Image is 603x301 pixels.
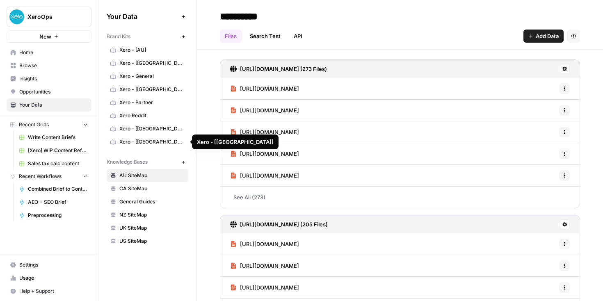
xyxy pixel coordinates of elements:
span: Recent Workflows [19,173,62,180]
span: US SiteMap [119,237,185,245]
button: Add Data [523,30,564,43]
a: Xero - [AU] [107,43,188,57]
a: AU SiteMap [107,169,188,182]
span: Xero - [AU] [119,46,185,54]
a: General Guides [107,195,188,208]
a: [URL][DOMAIN_NAME] [230,100,299,121]
span: Knowledge Bases [107,158,148,166]
a: Files [220,30,242,43]
span: Xero - Partner [119,99,185,106]
span: Your Data [107,11,178,21]
button: Help + Support [7,285,91,298]
span: Combined Brief to Content [28,185,88,193]
span: AEO + SEO Brief [28,198,88,206]
a: Xero - [[GEOGRAPHIC_DATA]] [107,122,188,135]
span: Browse [19,62,88,69]
span: [URL][DOMAIN_NAME] [240,150,299,158]
a: NZ SiteMap [107,208,188,221]
a: AEO + SEO Brief [15,196,91,209]
a: [URL][DOMAIN_NAME] (273 Files) [230,60,327,78]
a: UK SiteMap [107,221,188,235]
a: Xero - General [107,70,188,83]
span: [URL][DOMAIN_NAME] [240,262,299,270]
a: [URL][DOMAIN_NAME] (205 Files) [230,215,328,233]
a: [URL][DOMAIN_NAME] [230,121,299,143]
a: [URL][DOMAIN_NAME] [230,277,299,298]
span: [Xero] WIP Content Refresh [28,147,88,154]
span: Xero - [[GEOGRAPHIC_DATA]] [119,138,185,146]
span: [URL][DOMAIN_NAME] [240,84,299,93]
a: CA SiteMap [107,182,188,195]
button: New [7,30,91,43]
span: Brand Kits [107,33,130,40]
span: Xero - [[GEOGRAPHIC_DATA]] [119,59,185,67]
span: General Guides [119,198,185,205]
span: Settings [19,261,88,269]
a: Xero - [[GEOGRAPHIC_DATA]] [107,57,188,70]
button: Recent Grids [7,119,91,131]
a: Browse [7,59,91,72]
button: Workspace: XeroOps [7,7,91,27]
a: Settings [7,258,91,271]
span: [URL][DOMAIN_NAME] [240,283,299,292]
span: Opportunities [19,88,88,96]
a: Xero Reddit [107,109,188,122]
span: [URL][DOMAIN_NAME] [240,171,299,180]
span: [URL][DOMAIN_NAME] [240,128,299,136]
span: Insights [19,75,88,82]
span: NZ SiteMap [119,211,185,219]
a: [URL][DOMAIN_NAME] [230,78,299,99]
img: XeroOps Logo [9,9,24,24]
span: UK SiteMap [119,224,185,232]
span: CA SiteMap [119,185,185,192]
a: [URL][DOMAIN_NAME] [230,165,299,186]
a: [URL][DOMAIN_NAME] [230,143,299,164]
span: Xero Reddit [119,112,185,119]
span: Xero - [[GEOGRAPHIC_DATA]] [119,86,185,93]
a: [URL][DOMAIN_NAME] [230,233,299,255]
span: AU SiteMap [119,172,185,179]
a: Xero - [[GEOGRAPHIC_DATA]] [107,135,188,148]
span: Help + Support [19,287,88,295]
span: Add Data [536,32,559,40]
span: Xero - General [119,73,185,80]
span: Sales tax calc content [28,160,88,167]
h3: [URL][DOMAIN_NAME] (273 Files) [240,65,327,73]
a: [URL][DOMAIN_NAME] [230,255,299,276]
h3: [URL][DOMAIN_NAME] (205 Files) [240,220,328,228]
button: Recent Workflows [7,170,91,182]
span: [URL][DOMAIN_NAME] [240,240,299,248]
span: Home [19,49,88,56]
a: API [289,30,307,43]
span: Usage [19,274,88,282]
a: Search Test [245,30,286,43]
a: Usage [7,271,91,285]
a: Preprocessing [15,209,91,222]
a: Insights [7,72,91,85]
span: XeroOps [27,13,77,21]
a: Xero - [[GEOGRAPHIC_DATA]] [107,83,188,96]
span: [URL][DOMAIN_NAME] [240,106,299,114]
span: Recent Grids [19,121,49,128]
a: Opportunities [7,85,91,98]
a: Sales tax calc content [15,157,91,170]
span: Preprocessing [28,212,88,219]
a: US SiteMap [107,235,188,248]
a: See All (273) [220,187,580,208]
span: New [39,32,51,41]
span: Your Data [19,101,88,109]
a: Home [7,46,91,59]
a: Combined Brief to Content [15,182,91,196]
a: Xero - Partner [107,96,188,109]
a: Write Content Briefs [15,131,91,144]
span: Xero - [[GEOGRAPHIC_DATA]] [119,125,185,132]
a: Your Data [7,98,91,112]
a: [Xero] WIP Content Refresh [15,144,91,157]
span: Write Content Briefs [28,134,88,141]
